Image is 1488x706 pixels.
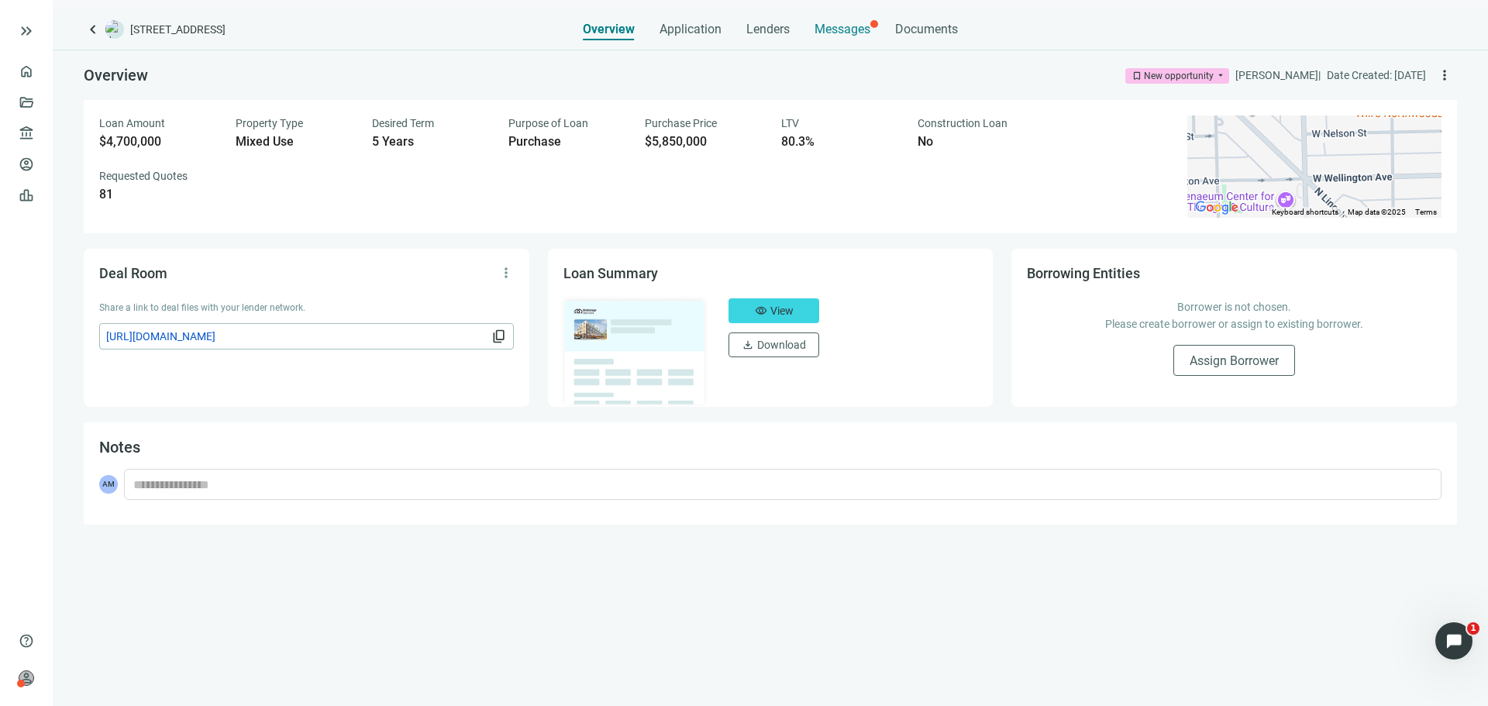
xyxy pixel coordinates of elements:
span: visibility [755,305,767,317]
span: Deal Room [99,265,167,281]
span: account_balance [19,126,29,141]
span: [STREET_ADDRESS] [130,22,226,37]
span: Purchase Price [645,117,717,129]
span: person [19,670,34,686]
div: 81 [99,187,217,202]
button: more_vert [1432,63,1457,88]
span: Map data ©2025 [1348,208,1406,216]
button: downloadDownload [728,332,819,357]
div: No [918,134,1035,150]
span: AM [99,475,118,494]
a: Terms (opens in new tab) [1415,208,1437,216]
p: Please create borrower or assign to existing borrower. [1042,315,1426,332]
span: Application [660,22,722,37]
div: [PERSON_NAME] | [1235,67,1321,84]
button: visibilityView [728,298,819,323]
a: keyboard_arrow_left [84,20,102,39]
span: Lenders [746,22,790,37]
span: Messages [815,22,870,36]
button: Keyboard shortcuts [1272,207,1338,218]
span: Desired Term [372,117,434,129]
div: Purchase [508,134,626,150]
div: $4,700,000 [99,134,217,150]
span: 1 [1467,622,1479,635]
button: more_vert [494,260,518,285]
span: Borrowing Entities [1027,265,1140,281]
span: content_copy [491,329,507,344]
span: Documents [895,22,958,37]
span: Purpose of Loan [508,117,588,129]
span: Requested Quotes [99,170,188,182]
p: Borrower is not chosen. [1042,298,1426,315]
span: help [19,633,34,649]
button: Assign Borrower [1173,345,1295,376]
span: Download [757,339,806,351]
div: Date Created: [DATE] [1327,67,1426,84]
img: Google [1191,198,1242,218]
span: View [770,305,794,317]
span: Assign Borrower [1190,353,1279,368]
span: bookmark [1131,71,1142,81]
img: dealOverviewImg [559,294,711,408]
span: download [742,339,754,351]
span: Overview [583,22,635,37]
div: New opportunity [1144,68,1214,84]
span: Share a link to deal files with your lender network. [99,302,305,313]
iframe: Intercom live chat [1435,622,1472,660]
div: 80.3% [781,134,899,150]
a: Open this area in Google Maps (opens a new window) [1191,198,1242,218]
span: more_vert [498,265,514,281]
span: [URL][DOMAIN_NAME] [106,328,488,345]
img: deal-logo [105,20,124,39]
span: more_vert [1437,67,1452,83]
span: Loan Summary [563,265,658,281]
span: LTV [781,117,799,129]
span: Overview [84,66,148,84]
span: Property Type [236,117,303,129]
span: Loan Amount [99,117,165,129]
div: Mixed Use [236,134,353,150]
span: Notes [99,438,140,456]
span: Construction Loan [918,117,1007,129]
div: 5 Years [372,134,490,150]
div: $5,850,000 [645,134,763,150]
button: keyboard_double_arrow_right [17,22,36,40]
